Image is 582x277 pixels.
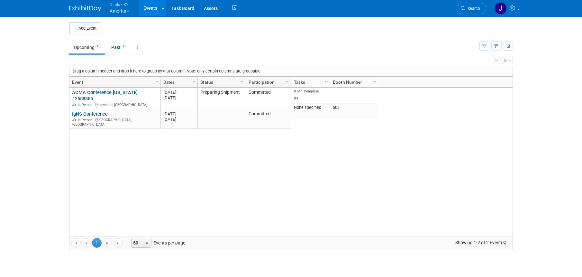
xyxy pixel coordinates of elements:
div: 0 of 1 Complete [294,89,328,94]
td: 502 [330,103,378,119]
button: Add Event [69,23,101,34]
a: Past7 [106,41,131,53]
span: 2 [95,44,100,49]
a: Column Settings [284,77,291,86]
span: Go to the first page [73,241,78,246]
a: Status [200,77,241,88]
a: Search [457,3,486,14]
a: Participation [249,77,286,88]
img: In-Person Event [72,103,76,106]
span: 50 [132,238,142,247]
div: [DATE] [163,117,195,122]
span: Column Settings [154,79,159,84]
a: Upcoming2 [69,41,105,53]
span: Search [465,6,480,11]
a: Booth Number [333,77,374,88]
span: Events per page [123,238,192,248]
span: In-Person [78,118,94,122]
a: Column Settings [371,77,378,86]
div: [DATE] [163,111,195,117]
span: In-Person [78,103,94,107]
span: 1 [92,238,102,248]
a: Dates [163,77,193,88]
span: Go to the previous page [84,241,89,246]
div: Drag a column header and drop it here to group by that column. Note: only certain columns are gro... [69,66,513,76]
span: select [144,241,150,246]
span: Go to the next page [105,241,110,246]
a: Go to the last page [113,238,123,248]
span: Go to the last page [115,241,121,246]
a: Go to the previous page [81,238,91,248]
span: - [177,111,178,116]
span: Column Settings [285,79,290,84]
span: Nimlok KY [110,1,129,8]
a: Column Settings [323,77,330,86]
span: Column Settings [324,79,329,84]
td: Committed [246,88,291,109]
img: Jamie Dunn [495,2,507,14]
span: - [177,90,178,95]
a: IgNS Conference [72,111,108,117]
a: Column Settings [154,77,161,86]
a: Tasks [294,77,326,88]
div: [DATE] [163,90,195,95]
img: In-Person Event [72,118,76,121]
div: Loveland, [GEOGRAPHIC_DATA] [72,102,158,107]
a: Go to the first page [71,238,81,248]
a: Event [72,77,156,88]
td: Preparing Shipment [197,88,246,109]
span: Column Settings [372,79,377,84]
td: Committed [246,109,291,129]
div: [DATE] [163,95,195,100]
a: Go to the next page [103,238,112,248]
div: 0% [294,96,328,101]
div: None specified [294,105,328,110]
span: Showing 1-2 of 2 Event(s) [450,238,513,247]
div: [GEOGRAPHIC_DATA], [GEOGRAPHIC_DATA] [72,117,158,127]
span: 7 [121,44,126,49]
span: Column Settings [191,79,196,84]
a: Column Settings [191,77,198,86]
span: Column Settings [240,79,245,84]
img: ExhibitDay [69,5,101,12]
a: ACMA Conference [US_STATE] #2558355 [72,90,138,101]
a: Column Settings [239,77,246,86]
